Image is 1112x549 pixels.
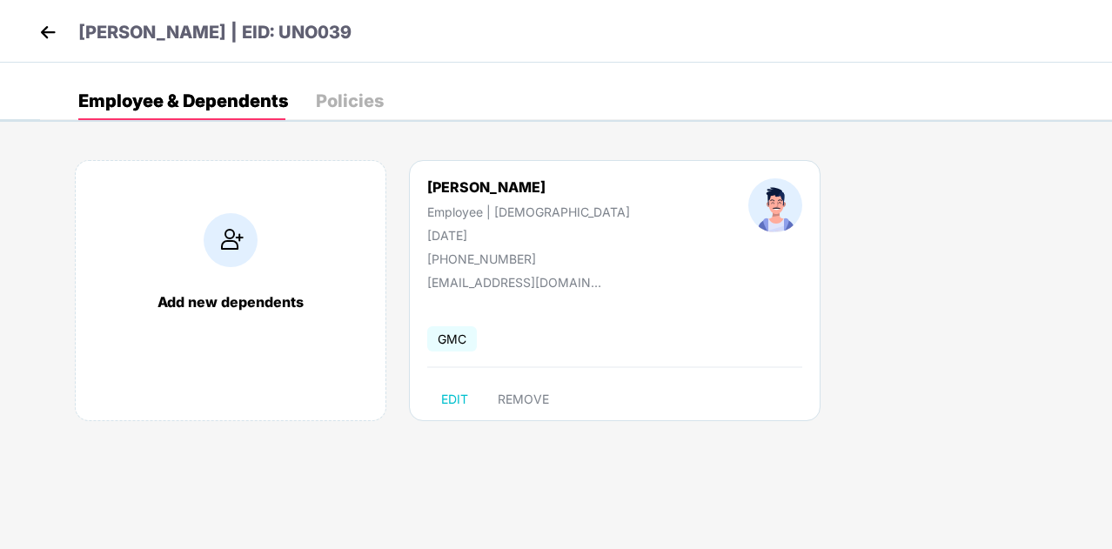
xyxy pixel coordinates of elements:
div: Add new dependents [93,293,368,311]
img: back [35,19,61,45]
div: [EMAIL_ADDRESS][DOMAIN_NAME] [427,275,601,290]
div: [PHONE_NUMBER] [427,251,630,266]
div: Employee & Dependents [78,92,288,110]
img: addIcon [204,213,258,267]
img: profileImage [748,178,802,232]
div: Policies [316,92,384,110]
p: [PERSON_NAME] | EID: UNO039 [78,19,352,46]
div: [PERSON_NAME] [427,178,630,196]
div: Employee | [DEMOGRAPHIC_DATA] [427,204,630,219]
button: REMOVE [484,385,563,413]
span: EDIT [441,392,468,406]
span: GMC [427,326,477,351]
span: REMOVE [498,392,549,406]
button: EDIT [427,385,482,413]
div: [DATE] [427,228,630,243]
